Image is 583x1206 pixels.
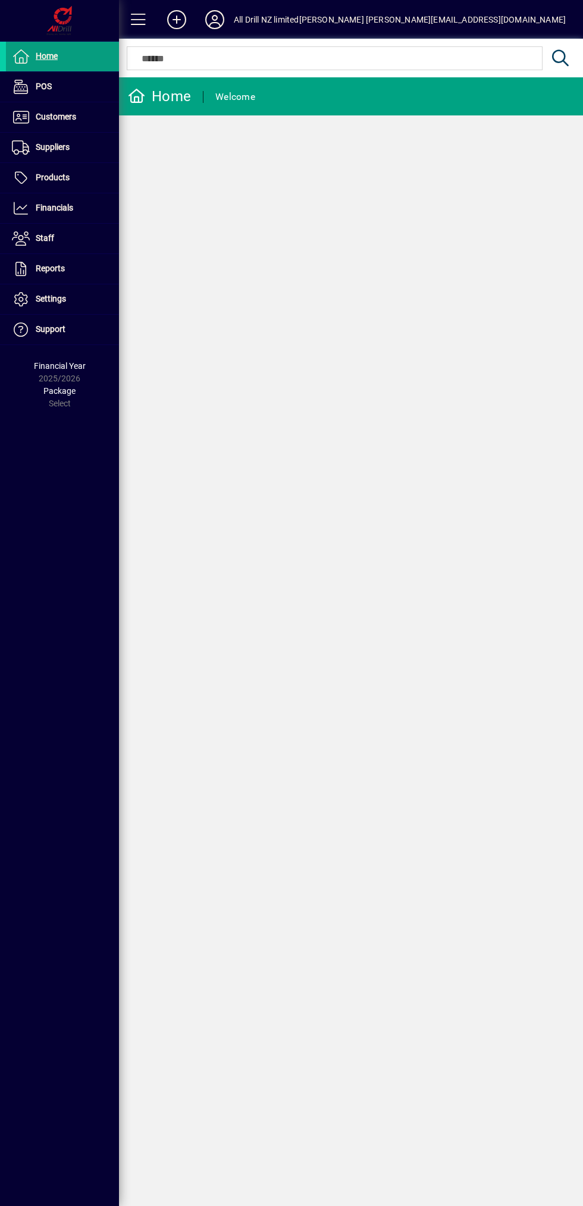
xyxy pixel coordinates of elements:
[234,10,299,29] div: All Drill NZ limited
[36,264,65,273] span: Reports
[36,82,52,91] span: POS
[36,324,65,334] span: Support
[6,224,119,253] a: Staff
[36,51,58,61] span: Home
[36,173,70,182] span: Products
[6,163,119,193] a: Products
[36,294,66,303] span: Settings
[36,233,54,243] span: Staff
[43,386,76,396] span: Package
[6,254,119,284] a: Reports
[6,133,119,162] a: Suppliers
[34,361,86,371] span: Financial Year
[6,72,119,102] a: POS
[36,203,73,212] span: Financials
[6,193,119,223] a: Financials
[6,315,119,344] a: Support
[36,142,70,152] span: Suppliers
[6,284,119,314] a: Settings
[299,10,566,29] div: [PERSON_NAME] [PERSON_NAME][EMAIL_ADDRESS][DOMAIN_NAME]
[196,9,234,30] button: Profile
[6,102,119,132] a: Customers
[128,87,191,106] div: Home
[36,112,76,121] span: Customers
[215,87,255,106] div: Welcome
[158,9,196,30] button: Add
